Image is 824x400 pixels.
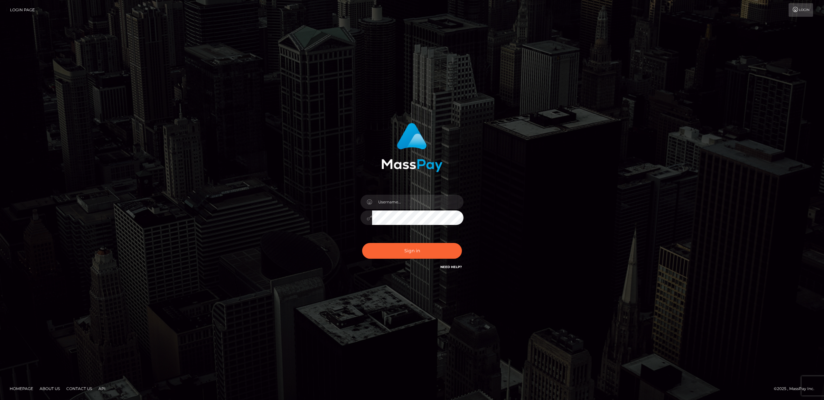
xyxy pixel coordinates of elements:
img: MassPay Login [381,123,443,172]
a: Need Help? [440,265,462,269]
a: Login [789,3,813,17]
a: Homepage [7,384,36,394]
a: API [96,384,108,394]
input: Username... [372,195,464,209]
div: © 2025 , MassPay Inc. [774,385,819,392]
a: About Us [37,384,62,394]
a: Contact Us [64,384,95,394]
button: Sign in [362,243,462,259]
a: Login Page [10,3,35,17]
